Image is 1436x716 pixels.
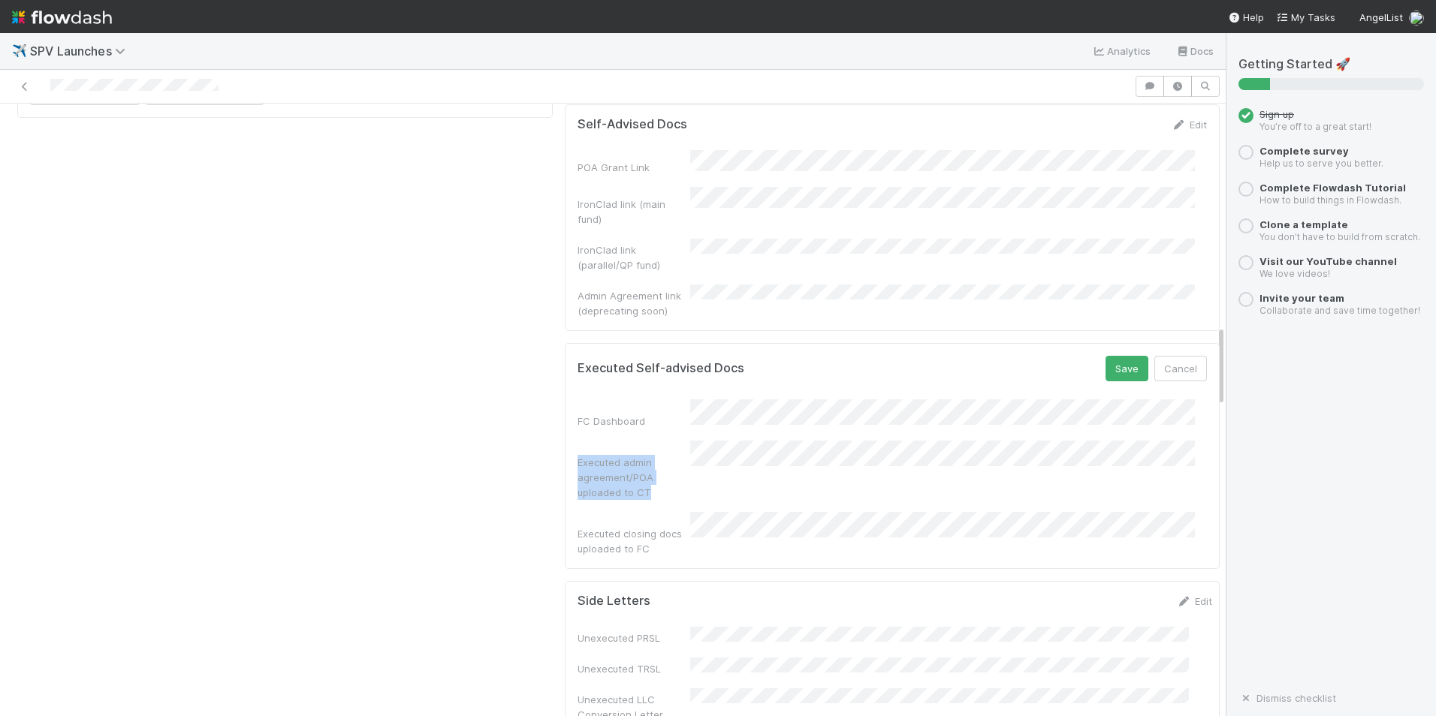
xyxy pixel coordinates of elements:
[1238,692,1336,704] a: Dismiss checklist
[578,594,650,609] h5: Side Letters
[1260,292,1344,304] a: Invite your team
[1228,10,1264,25] div: Help
[1276,10,1335,25] a: My Tasks
[1260,145,1349,157] a: Complete survey
[1154,356,1207,381] button: Cancel
[1092,42,1151,60] a: Analytics
[578,197,690,227] div: IronClad link (main fund)
[1177,595,1212,607] a: Edit
[1260,305,1420,316] small: Collaborate and save time together!
[1260,194,1401,206] small: How to build things in Flowdash.
[578,526,690,556] div: Executed closing docs uploaded to FC
[1260,268,1330,279] small: We love videos!
[1260,231,1420,242] small: You don’t have to build from scratch.
[1409,11,1424,26] img: avatar_7d33b4c2-6dd7-4bf3-9761-6f087fa0f5c6.png
[578,630,690,645] div: Unexecuted PRSL
[1106,356,1148,381] button: Save
[1260,255,1397,267] a: Visit our YouTube channel
[30,44,133,59] span: SPV Launches
[578,117,687,132] h5: Self-Advised Docs
[1172,119,1207,131] a: Edit
[578,160,690,175] div: POA Grant Link
[1260,182,1406,194] a: Complete Flowdash Tutorial
[578,661,690,676] div: Unexecuted TRSL
[1260,108,1294,120] span: Sign up
[1238,57,1424,72] h5: Getting Started 🚀
[1260,158,1383,169] small: Help us to serve you better.
[1260,121,1371,132] small: You’re off to a great start!
[1276,11,1335,23] span: My Tasks
[1260,218,1348,230] a: Clone a template
[1359,11,1403,23] span: AngelList
[578,288,690,318] div: Admin Agreement link (deprecating soon)
[1175,42,1214,60] a: Docs
[12,5,112,30] img: logo-inverted-e16ddd16eac7371096b0.svg
[578,414,690,429] div: FC Dashboard
[578,242,690,272] div: IronClad link (parallel/QP fund)
[12,44,27,57] span: ✈️
[578,361,744,376] h5: Executed Self-advised Docs
[578,455,690,500] div: Executed admin agreement/POA uploaded to CT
